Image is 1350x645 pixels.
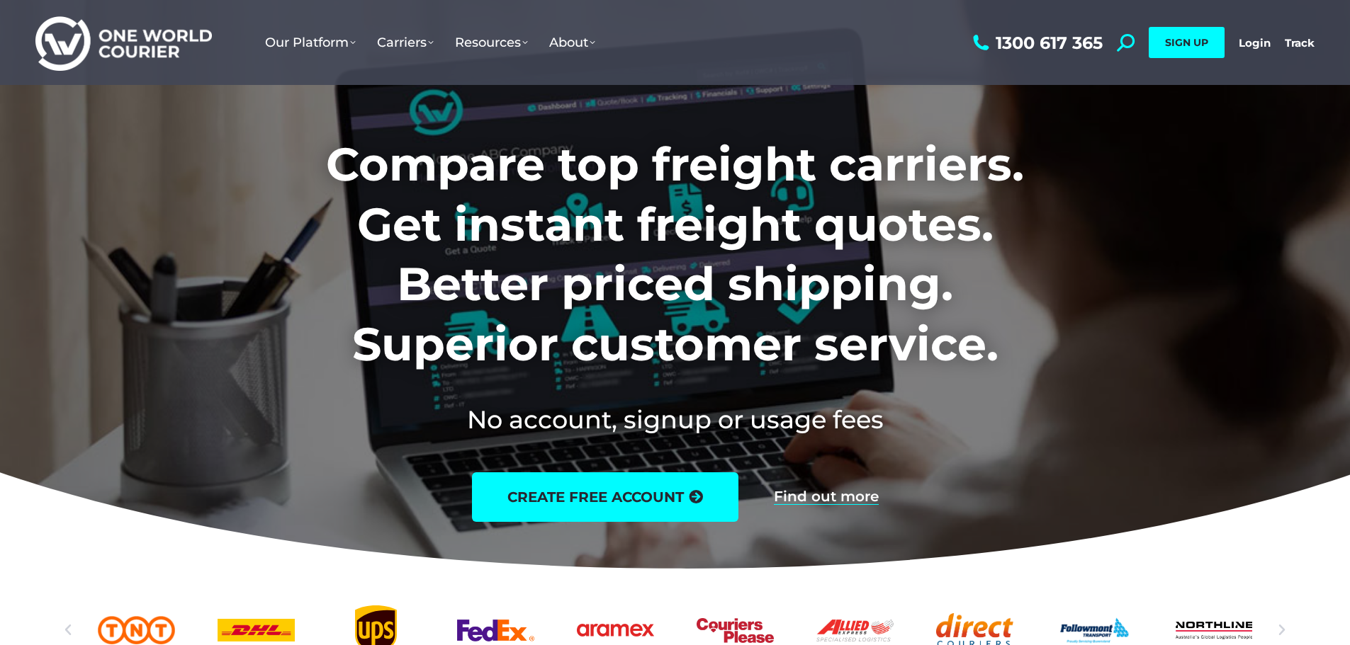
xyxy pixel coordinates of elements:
a: Find out more [774,489,879,505]
span: About [549,35,595,50]
a: About [539,21,606,64]
a: Login [1239,36,1271,50]
span: SIGN UP [1165,36,1208,49]
h2: No account, signup or usage fees [232,402,1118,437]
img: One World Courier [35,14,212,72]
a: Track [1285,36,1315,50]
span: Our Platform [265,35,356,50]
span: Carriers [377,35,434,50]
span: Resources [455,35,528,50]
a: 1300 617 365 [969,34,1103,52]
a: Our Platform [254,21,366,64]
a: Carriers [366,21,444,64]
a: create free account [472,472,738,522]
h1: Compare top freight carriers. Get instant freight quotes. Better priced shipping. Superior custom... [232,135,1118,374]
a: Resources [444,21,539,64]
a: SIGN UP [1149,27,1225,58]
